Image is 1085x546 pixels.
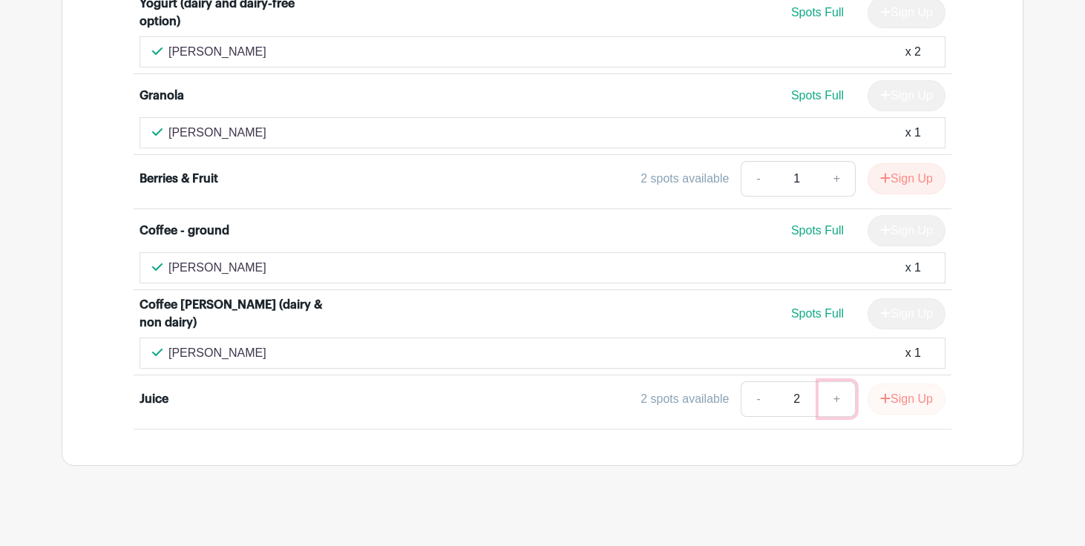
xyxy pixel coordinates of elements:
[741,381,775,417] a: -
[819,161,856,197] a: +
[905,344,921,362] div: x 1
[791,89,844,102] span: Spots Full
[140,296,324,332] div: Coffee [PERSON_NAME] (dairy & non dairy)
[640,170,729,188] div: 2 spots available
[741,161,775,197] a: -
[868,163,945,194] button: Sign Up
[168,43,266,61] p: [PERSON_NAME]
[168,344,266,362] p: [PERSON_NAME]
[905,259,921,277] div: x 1
[905,124,921,142] div: x 1
[905,43,921,61] div: x 2
[791,224,844,237] span: Spots Full
[640,390,729,408] div: 2 spots available
[868,384,945,415] button: Sign Up
[140,170,218,188] div: Berries & Fruit
[791,6,844,19] span: Spots Full
[140,87,184,105] div: Granola
[140,390,168,408] div: Juice
[140,222,229,240] div: Coffee - ground
[791,307,844,320] span: Spots Full
[168,259,266,277] p: [PERSON_NAME]
[168,124,266,142] p: [PERSON_NAME]
[819,381,856,417] a: +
